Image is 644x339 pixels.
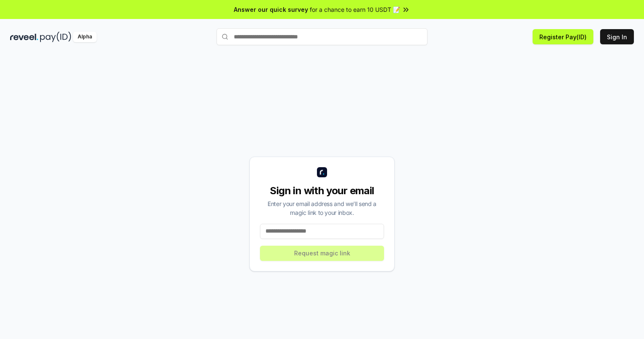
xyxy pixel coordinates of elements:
div: Alpha [73,32,97,42]
img: reveel_dark [10,32,38,42]
div: Enter your email address and we’ll send a magic link to your inbox. [260,199,384,217]
div: Sign in with your email [260,184,384,198]
span: Answer our quick survey [234,5,308,14]
button: Register Pay(ID) [533,29,593,44]
span: for a chance to earn 10 USDT 📝 [310,5,400,14]
button: Sign In [600,29,634,44]
img: logo_small [317,167,327,177]
img: pay_id [40,32,71,42]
